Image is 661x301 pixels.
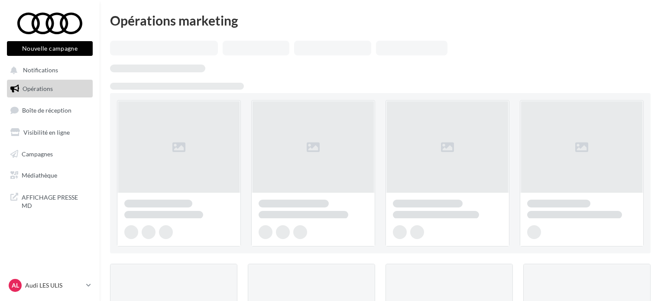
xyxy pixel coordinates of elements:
div: Opérations marketing [110,14,651,27]
span: Boîte de réception [22,107,71,114]
a: Campagnes [5,145,94,163]
span: AL [12,281,19,290]
span: AFFICHAGE PRESSE MD [22,191,89,210]
span: Visibilité en ligne [23,129,70,136]
a: Visibilité en ligne [5,123,94,142]
a: AFFICHAGE PRESSE MD [5,188,94,214]
a: Médiathèque [5,166,94,184]
button: Nouvelle campagne [7,41,93,56]
span: Campagnes [22,150,53,157]
span: Notifications [23,67,58,74]
a: Opérations [5,80,94,98]
a: Boîte de réception [5,101,94,120]
a: AL Audi LES ULIS [7,277,93,294]
span: Médiathèque [22,172,57,179]
p: Audi LES ULIS [25,281,83,290]
span: Opérations [23,85,53,92]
